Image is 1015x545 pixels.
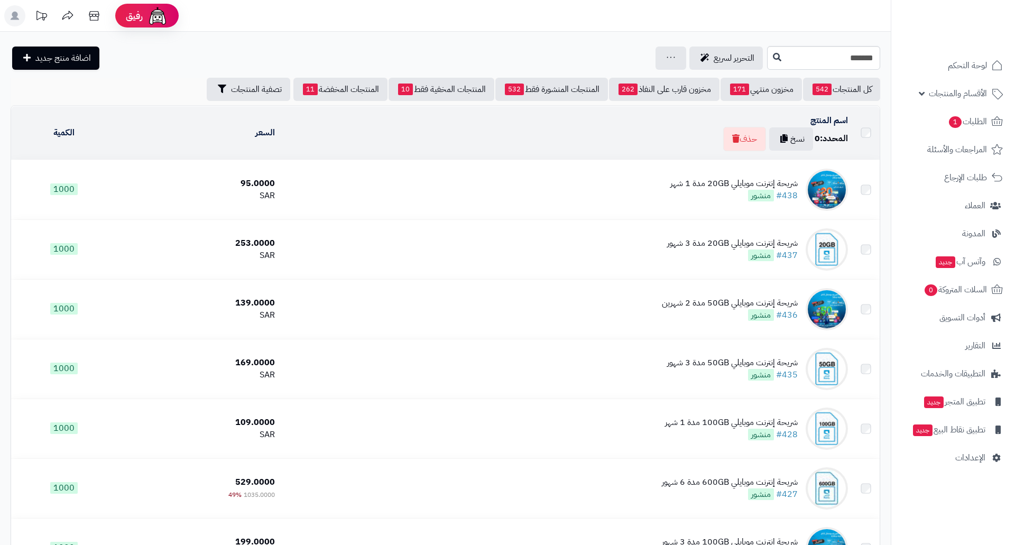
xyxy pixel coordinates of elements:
span: منشور [748,369,774,381]
a: التحرير لسريع [689,47,763,70]
a: التقارير [898,333,1009,358]
button: تصفية المنتجات [207,78,290,101]
a: #436 [776,309,798,321]
span: منشور [748,488,774,500]
span: 1000 [50,303,78,315]
a: العملاء [898,193,1009,218]
span: 1000 [50,482,78,494]
div: شريحة إنترنت موبايلي 20GB مدة 3 شهور [667,237,798,250]
a: المنتجات المخفية فقط10 [389,78,494,101]
img: logo-2.png [943,29,1005,51]
span: جديد [924,396,944,408]
span: 1000 [50,243,78,255]
span: 532 [505,84,524,95]
span: التقارير [965,338,985,353]
span: 1000 [50,183,78,195]
div: SAR [121,309,274,321]
span: المدونة [962,226,985,241]
div: 109.0000 [121,417,274,429]
a: كل المنتجات542 [803,78,880,101]
img: شريحة إنترنت موبايلي 20GB مدة 1 شهر [806,169,848,211]
span: تطبيق نقاط البيع [912,422,985,437]
div: 253.0000 [121,237,274,250]
span: وآتس آب [935,254,985,269]
a: اضافة منتج جديد [12,47,99,70]
span: المراجعات والأسئلة [927,142,987,157]
a: #438 [776,189,798,202]
div: 169.0000 [121,357,274,369]
div: شريحة إنترنت موبايلي 20GB مدة 1 شهر [670,178,798,190]
span: جديد [936,256,955,268]
a: طلبات الإرجاع [898,165,1009,190]
span: العملاء [965,198,985,213]
span: لوحة التحكم [948,58,987,73]
span: منشور [748,309,774,321]
span: 10 [398,84,413,95]
div: شريحة إنترنت موبايلي 100GB مدة 1 شهر [665,417,798,429]
a: #427 [776,488,798,501]
span: 0 [815,132,820,145]
div: SAR [121,250,274,262]
span: منشور [748,429,774,440]
a: #435 [776,368,798,381]
span: تطبيق المتجر [923,394,985,409]
span: التطبيقات والخدمات [921,366,985,381]
a: المنتجات المخفضة11 [293,78,387,101]
img: شريحة إنترنت موبايلي 20GB مدة 3 شهور [806,228,848,271]
img: شريحة إنترنت موبايلي 600GB مدة 6 شهور [806,467,848,510]
button: نسخ [769,127,813,151]
span: طلبات الإرجاع [944,170,987,185]
span: تصفية المنتجات [231,83,282,96]
a: المدونة [898,221,1009,246]
span: منشور [748,190,774,201]
a: #437 [776,249,798,262]
div: SAR [121,369,274,381]
a: التطبيقات والخدمات [898,361,1009,386]
a: الإعدادات [898,445,1009,470]
span: جديد [913,424,933,436]
span: 11 [303,84,318,95]
img: شريحة إنترنت موبايلي 50GB مدة 3 شهور [806,348,848,390]
a: تطبيق المتجرجديد [898,389,1009,414]
span: 542 [813,84,832,95]
span: الأقسام والمنتجات [929,86,987,101]
a: وآتس آبجديد [898,249,1009,274]
img: ai-face.png [147,5,168,26]
a: مخزون منتهي171 [721,78,802,101]
a: لوحة التحكم [898,53,1009,78]
span: 1000 [50,422,78,434]
a: الطلبات1 [898,109,1009,134]
span: 49% [228,490,242,500]
span: الإعدادات [955,450,985,465]
a: المراجعات والأسئلة [898,137,1009,162]
span: 262 [619,84,638,95]
span: 0 [925,284,937,296]
span: التحرير لسريع [714,52,754,64]
div: SAR [121,429,274,441]
a: السلات المتروكة0 [898,277,1009,302]
span: 529.0000 [235,476,275,488]
a: اسم المنتج [810,114,848,127]
span: اضافة منتج جديد [35,52,91,64]
div: شريحة إنترنت موبايلي 600GB مدة 6 شهور [662,476,798,488]
div: شريحة إنترنت موبايلي 50GB مدة 3 شهور [667,357,798,369]
span: 1035.0000 [244,490,275,500]
span: 1 [949,116,962,128]
a: تطبيق نقاط البيعجديد [898,417,1009,442]
img: شريحة إنترنت موبايلي 100GB مدة 1 شهر [806,408,848,450]
span: السلات المتروكة [924,282,987,297]
a: السعر [255,126,275,139]
a: مخزون قارب على النفاذ262 [609,78,719,101]
div: المحدد: [815,133,848,145]
span: 1000 [50,363,78,374]
a: المنتجات المنشورة فقط532 [495,78,608,101]
span: الطلبات [948,114,987,129]
span: أدوات التسويق [939,310,985,325]
button: حذف [723,127,766,151]
div: 139.0000 [121,297,274,309]
a: الكمية [53,126,75,139]
span: منشور [748,250,774,261]
a: #428 [776,428,798,441]
span: رفيق [126,10,143,22]
img: شريحة إنترنت موبايلي 50GB مدة 2 شهرين [806,288,848,330]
